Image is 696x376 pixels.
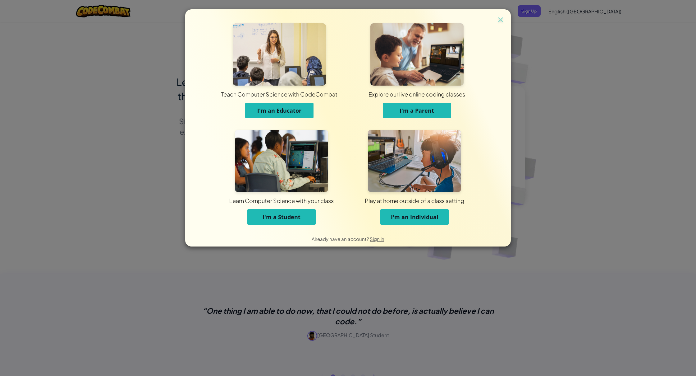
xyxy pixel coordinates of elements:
[383,103,451,118] button: I'm a Parent
[370,236,384,242] a: Sign in
[497,16,505,25] img: close icon
[370,23,464,86] img: For Parents
[247,209,316,225] button: I'm a Student
[380,209,449,225] button: I'm an Individual
[257,107,301,114] span: I'm an Educator
[391,213,438,221] span: I'm an Individual
[368,130,461,192] img: For Individuals
[245,103,314,118] button: I'm an Educator
[312,236,370,242] span: Already have an account?
[235,130,328,192] img: For Students
[263,213,300,221] span: I'm a Student
[257,90,577,98] div: Explore our live online coding classes
[400,107,434,114] span: I'm a Parent
[262,197,567,204] div: Play at home outside of a class setting
[233,23,326,86] img: For Educators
